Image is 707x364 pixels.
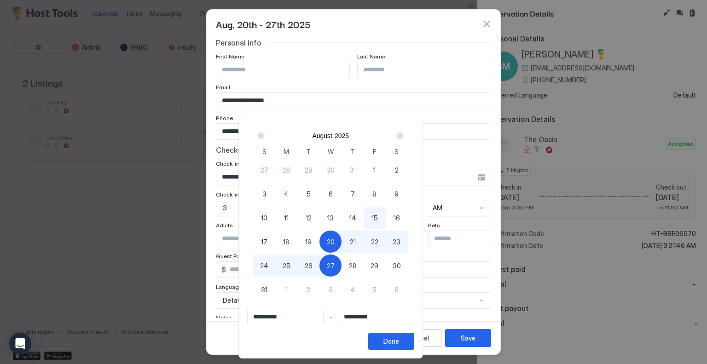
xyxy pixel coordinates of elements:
[329,313,332,321] span: -
[350,147,355,156] span: T
[275,183,297,205] button: 4
[326,165,335,175] span: 30
[327,237,335,247] span: 20
[297,159,319,181] button: 29
[351,189,355,199] span: 7
[283,237,290,247] span: 18
[261,285,267,295] span: 31
[342,231,364,253] button: 21
[319,231,342,253] button: 20
[275,278,297,300] button: 1
[386,183,408,205] button: 9
[328,147,334,156] span: W
[319,278,342,300] button: 3
[261,237,267,247] span: 17
[297,278,319,300] button: 2
[342,278,364,300] button: 4
[312,132,332,139] button: August
[373,165,376,175] span: 1
[305,165,313,175] span: 29
[394,285,399,295] span: 6
[262,147,267,156] span: S
[335,132,349,139] button: 2025
[338,309,414,325] input: Input Field
[319,159,342,181] button: 30
[253,231,275,253] button: 17
[327,261,335,271] span: 27
[319,183,342,205] button: 6
[253,207,275,229] button: 10
[368,333,414,350] button: Done
[386,254,408,277] button: 30
[284,213,289,223] span: 11
[283,261,290,271] span: 25
[285,285,288,295] span: 1
[386,159,408,181] button: 2
[364,159,386,181] button: 1
[261,213,267,223] span: 10
[364,254,386,277] button: 29
[9,333,31,355] div: Open Intercom Messenger
[342,207,364,229] button: 14
[255,130,268,141] button: Prev
[275,159,297,181] button: 28
[364,278,386,300] button: 5
[253,254,275,277] button: 24
[394,213,400,223] span: 16
[394,189,399,199] span: 9
[297,231,319,253] button: 19
[307,189,311,199] span: 5
[319,207,342,229] button: 13
[364,207,386,229] button: 15
[371,213,378,223] span: 15
[349,261,357,271] span: 28
[393,130,406,141] button: Next
[329,285,333,295] span: 3
[383,336,399,346] div: Done
[307,285,310,295] span: 2
[372,285,377,295] span: 5
[393,261,401,271] span: 30
[371,261,378,271] span: 29
[394,147,399,156] span: S
[305,261,313,271] span: 26
[248,309,323,325] input: Input Field
[306,147,311,156] span: T
[275,231,297,253] button: 18
[349,213,356,223] span: 14
[329,189,333,199] span: 6
[364,231,386,253] button: 22
[371,237,378,247] span: 22
[342,183,364,205] button: 7
[386,278,408,300] button: 6
[393,237,400,247] span: 23
[297,207,319,229] button: 12
[260,261,268,271] span: 24
[253,183,275,205] button: 3
[350,237,356,247] span: 21
[275,207,297,229] button: 11
[386,231,408,253] button: 23
[275,254,297,277] button: 25
[284,147,289,156] span: M
[283,165,290,175] span: 28
[364,183,386,205] button: 8
[284,189,289,199] span: 4
[253,159,275,181] button: 27
[372,189,377,199] span: 8
[350,285,355,295] span: 4
[297,254,319,277] button: 26
[349,165,356,175] span: 31
[327,213,334,223] span: 13
[386,207,408,229] button: 16
[373,147,377,156] span: F
[262,189,267,199] span: 3
[342,159,364,181] button: 31
[253,278,275,300] button: 31
[297,183,319,205] button: 5
[261,165,268,175] span: 27
[319,254,342,277] button: 27
[342,254,364,277] button: 28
